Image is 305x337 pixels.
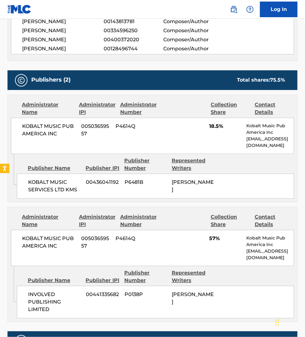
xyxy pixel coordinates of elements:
[79,214,116,229] div: Administrator IPI
[209,235,242,243] span: 57%
[244,3,256,16] div: Help
[104,45,163,53] span: 00128496744
[22,27,104,34] span: [PERSON_NAME]
[22,18,104,25] span: [PERSON_NAME]
[86,277,120,284] div: Publisher IPI
[120,214,160,229] div: Administrator Number
[211,101,250,116] div: Collection Share
[104,18,163,25] span: 00143813781
[86,179,120,186] span: 00436041192
[116,235,157,243] span: P4614Q
[125,179,167,186] span: P6481B
[22,123,76,138] span: KOBALT MUSIC PUB AMERICA INC
[17,77,25,84] img: Publishers
[28,291,81,314] span: INVOLVED PUBLISHING LIMITED
[172,179,214,193] span: [PERSON_NAME]
[255,101,294,116] div: Contact Details
[22,101,74,116] div: Administrator Name
[104,36,163,43] span: 00400372020
[22,36,104,43] span: [PERSON_NAME]
[125,291,167,299] span: P0138P
[274,307,305,337] iframe: Chat Widget
[81,123,111,138] span: 00503659557
[86,165,120,172] div: Publisher IPI
[28,165,81,172] div: Publisher Name
[247,235,294,248] p: Kobalt Music Pub America Inc
[22,214,74,229] div: Administrator Name
[247,248,294,261] p: [EMAIL_ADDRESS][DOMAIN_NAME]
[22,45,104,53] span: [PERSON_NAME]
[246,6,254,13] img: help
[124,157,167,172] div: Publisher Number
[22,235,76,250] span: KOBALT MUSIC PUB AMERICA INC
[255,214,294,229] div: Contact Details
[172,269,214,284] div: Represented Writers
[116,123,157,130] span: P4614Q
[124,269,167,284] div: Publisher Number
[276,313,279,332] div: Drag
[31,77,71,84] h5: Publishers (2)
[79,101,116,116] div: Administrator IPI
[86,291,120,299] span: 00441335682
[172,157,214,172] div: Represented Writers
[228,3,240,16] a: Public Search
[104,27,163,34] span: 00334596250
[120,101,160,116] div: Administrator Number
[163,36,218,43] span: Composer/Author
[237,77,285,84] div: Total shares:
[28,179,81,194] span: KOBALT MUSIC SERVICES LTD KMS
[211,214,250,229] div: Collection Share
[172,292,214,305] span: [PERSON_NAME]
[209,123,242,130] span: 18.5%
[81,235,111,250] span: 00503659557
[163,18,218,25] span: Composer/Author
[163,27,218,34] span: Composer/Author
[163,45,218,53] span: Composer/Author
[28,277,81,284] div: Publisher Name
[7,5,32,14] img: MLC Logo
[247,136,294,149] p: [EMAIL_ADDRESS][DOMAIN_NAME]
[260,2,298,17] a: Log In
[230,6,238,13] img: search
[247,123,294,136] p: Kobalt Music Pub America Inc
[270,77,285,83] span: 75.5 %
